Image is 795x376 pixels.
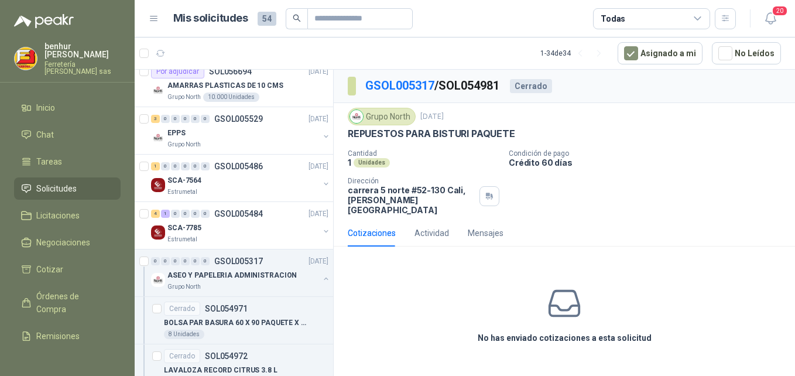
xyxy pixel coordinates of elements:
p: GSOL005486 [214,162,263,170]
span: Cotizar [36,263,63,276]
p: carrera 5 norte #52-130 Cali , [PERSON_NAME][GEOGRAPHIC_DATA] [348,185,475,215]
p: benhur [PERSON_NAME] [44,42,121,59]
p: LAVALOZA RECORD CITRUS 3.8 L [164,365,277,376]
a: Tareas [14,151,121,173]
div: 10.000 Unidades [203,93,259,102]
a: Remisiones [14,325,121,347]
a: Órdenes de Compra [14,285,121,320]
div: Unidades [354,158,390,168]
div: Cerrado [164,349,200,363]
div: 0 [181,257,190,265]
button: Asignado a mi [618,42,703,64]
div: Actividad [414,227,449,240]
p: GSOL005529 [214,115,263,123]
a: 0 0 0 0 0 0 GSOL005317[DATE] Company LogoASEO Y PAPELERIA ADMINISTRACIONGrupo North [151,254,331,292]
p: ASEO Y PAPELERIA ADMINISTRACION [167,270,297,281]
p: 1 [348,158,351,168]
span: Solicitudes [36,182,77,195]
img: Company Logo [151,131,165,145]
span: Negociaciones [36,236,90,249]
a: Negociaciones [14,231,121,254]
p: Condición de pago [509,149,790,158]
button: 20 [760,8,781,29]
img: Company Logo [151,273,165,287]
div: 0 [171,115,180,123]
p: SOL056694 [209,67,252,76]
span: Tareas [36,155,62,168]
p: Cantidad [348,149,499,158]
span: 54 [258,12,276,26]
div: Cerrado [164,302,200,316]
div: 0 [171,210,180,218]
div: 1 [151,162,160,170]
div: Mensajes [468,227,503,240]
p: Grupo North [167,282,201,292]
span: search [293,14,301,22]
p: Crédito 60 días [509,158,790,168]
div: 0 [151,257,160,265]
span: Licitaciones [36,209,80,222]
p: [DATE] [309,208,328,220]
h1: Mis solicitudes [173,10,248,27]
img: Company Logo [151,225,165,240]
div: 0 [171,257,180,265]
a: Inicio [14,97,121,119]
img: Company Logo [15,47,37,70]
a: 1 0 0 0 0 0 GSOL005486[DATE] Company LogoSCA-7564Estrumetal [151,159,331,197]
div: 0 [201,162,210,170]
a: Cotizar [14,258,121,281]
span: Remisiones [36,330,80,343]
div: 0 [191,257,200,265]
p: GSOL005317 [214,257,263,265]
p: Dirección [348,177,475,185]
div: 4 [151,210,160,218]
p: [DATE] [309,161,328,172]
div: 0 [181,162,190,170]
div: 0 [171,162,180,170]
div: 0 [191,115,200,123]
a: Chat [14,124,121,146]
div: Cotizaciones [348,227,396,240]
div: 1 - 34 de 34 [540,44,608,63]
div: Grupo North [348,108,416,125]
p: SCA-7564 [167,175,201,186]
p: Grupo North [167,93,201,102]
div: 0 [191,162,200,170]
span: Inicio [36,101,55,114]
p: [DATE] [420,111,444,122]
img: Company Logo [350,110,363,123]
p: EPPS [167,128,186,139]
p: SOL054972 [205,352,248,360]
div: 0 [181,210,190,218]
p: Grupo North [167,140,201,149]
div: 0 [181,115,190,123]
a: 3 0 0 0 0 0 GSOL005529[DATE] Company LogoEPPSGrupo North [151,112,331,149]
a: 4 1 0 0 0 0 GSOL005484[DATE] Company LogoSCA-7785Estrumetal [151,207,331,244]
p: SOL054971 [205,305,248,313]
div: 0 [161,162,170,170]
p: Estrumetal [167,235,197,244]
div: 0 [161,257,170,265]
p: GSOL005484 [214,210,263,218]
span: Chat [36,128,54,141]
div: Por adjudicar [151,64,204,78]
p: Estrumetal [167,187,197,197]
p: Ferretería [PERSON_NAME] sas [44,61,121,75]
div: 0 [201,257,210,265]
img: Company Logo [151,83,165,97]
div: 0 [191,210,200,218]
div: 3 [151,115,160,123]
p: [DATE] [309,66,328,77]
p: AMARRAS PLASTICAS DE 10 CMS [167,80,283,91]
p: BOLSA PAR BASURA 60 X 90 PAQUETE X 10 BOLSAS [164,317,310,329]
div: 0 [201,115,210,123]
div: 1 [161,210,170,218]
img: Company Logo [151,178,165,192]
p: REPUESTOS PARA BISTURI PAQUETE [348,128,515,140]
a: Solicitudes [14,177,121,200]
h3: No has enviado cotizaciones a esta solicitud [478,331,652,344]
button: No Leídos [712,42,781,64]
img: Logo peakr [14,14,74,28]
span: Órdenes de Compra [36,290,109,316]
a: Licitaciones [14,204,121,227]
